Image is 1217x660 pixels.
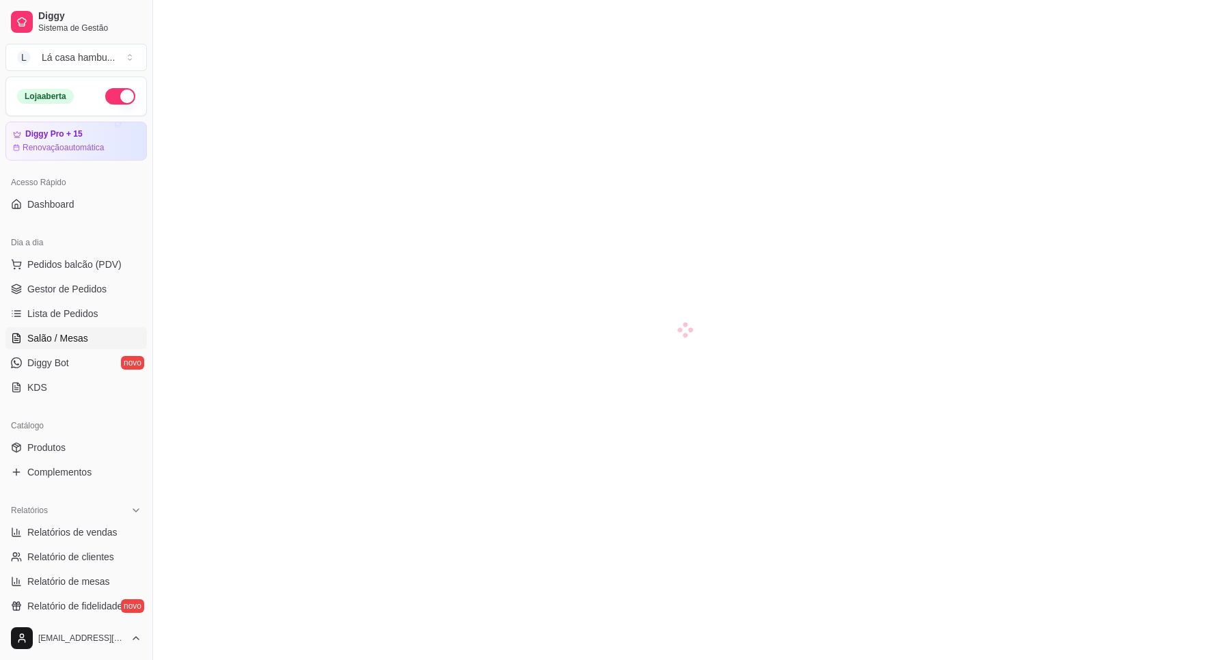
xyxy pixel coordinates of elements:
span: [EMAIL_ADDRESS][DOMAIN_NAME] [38,633,125,644]
a: Gestor de Pedidos [5,278,147,300]
button: Alterar Status [105,88,135,105]
article: Renovação automática [23,142,104,153]
button: Pedidos balcão (PDV) [5,253,147,275]
span: Lista de Pedidos [27,307,98,320]
span: Salão / Mesas [27,331,88,345]
div: Dia a dia [5,232,147,253]
a: Produtos [5,437,147,458]
span: Diggy [38,10,141,23]
a: Relatório de clientes [5,546,147,568]
span: Relatórios de vendas [27,525,118,539]
button: [EMAIL_ADDRESS][DOMAIN_NAME] [5,622,147,655]
span: Gestor de Pedidos [27,282,107,296]
a: Relatório de fidelidadenovo [5,595,147,617]
span: Relatório de mesas [27,575,110,588]
a: Complementos [5,461,147,483]
div: Lá casa hambu ... [42,51,115,64]
a: Relatório de mesas [5,570,147,592]
div: Loja aberta [17,89,74,104]
div: Catálogo [5,415,147,437]
span: Sistema de Gestão [38,23,141,33]
span: Diggy Bot [27,356,69,370]
span: Complementos [27,465,92,479]
a: Lista de Pedidos [5,303,147,325]
a: Diggy Botnovo [5,352,147,374]
span: Produtos [27,441,66,454]
a: KDS [5,376,147,398]
a: Dashboard [5,193,147,215]
button: Select a team [5,44,147,71]
span: Dashboard [27,197,74,211]
span: KDS [27,381,47,394]
a: Diggy Pro + 15Renovaçãoautomática [5,122,147,161]
span: Relatórios [11,505,48,516]
a: DiggySistema de Gestão [5,5,147,38]
a: Relatórios de vendas [5,521,147,543]
a: Salão / Mesas [5,327,147,349]
span: Relatório de clientes [27,550,114,564]
article: Diggy Pro + 15 [25,129,83,139]
div: Acesso Rápido [5,171,147,193]
span: L [17,51,31,64]
span: Pedidos balcão (PDV) [27,258,122,271]
span: Relatório de fidelidade [27,599,122,613]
